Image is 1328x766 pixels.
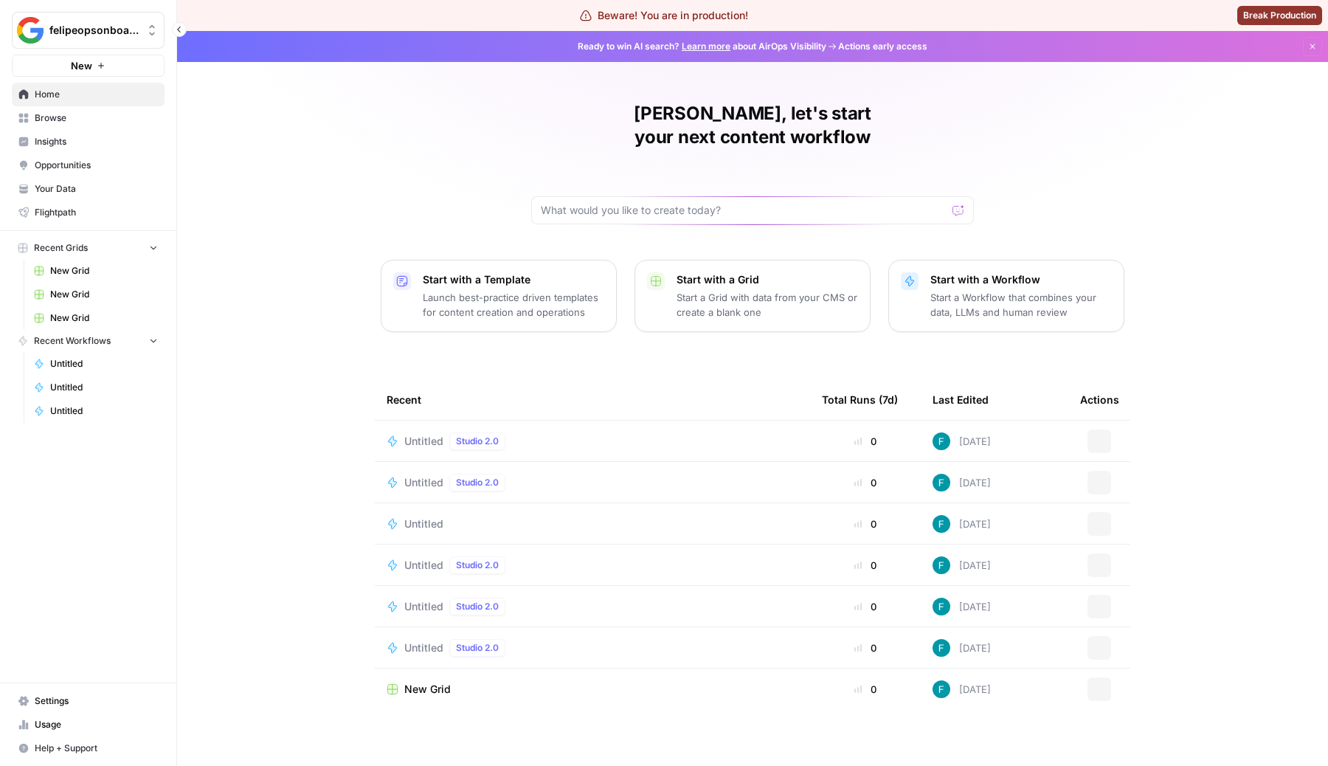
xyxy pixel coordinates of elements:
span: Usage [35,718,158,731]
span: Browse [35,111,158,125]
div: [DATE] [933,598,991,615]
p: Start with a Workflow [930,272,1112,287]
a: Learn more [682,41,730,52]
div: [DATE] [933,432,991,450]
div: [DATE] [933,680,991,698]
span: Help + Support [35,742,158,755]
div: 0 [822,434,909,449]
span: Untitled [50,404,158,418]
div: [DATE] [933,556,991,574]
button: New [12,55,165,77]
div: 0 [822,641,909,655]
a: New Grid [27,306,165,330]
span: New Grid [50,311,158,325]
div: [DATE] [933,515,991,533]
button: Workspace: felipeopsonboarding [12,12,165,49]
button: Start with a TemplateLaunch best-practice driven templates for content creation and operations [381,260,617,332]
a: New Grid [27,259,165,283]
a: Your Data [12,177,165,201]
span: Settings [35,694,158,708]
span: New Grid [50,288,158,301]
a: UntitledStudio 2.0 [387,432,798,450]
p: Launch best-practice driven templates for content creation and operations [423,290,604,320]
div: Last Edited [933,379,989,420]
span: Ready to win AI search? about AirOps Visibility [578,40,826,53]
p: Start with a Template [423,272,604,287]
button: Recent Grids [12,237,165,259]
img: 3qwd99qm5jrkms79koxglshcff0m [933,639,950,657]
span: Break Production [1243,9,1316,22]
p: Start a Workflow that combines your data, LLMs and human review [930,290,1112,320]
img: 3qwd99qm5jrkms79koxglshcff0m [933,515,950,533]
p: Start a Grid with data from your CMS or create a blank one [677,290,858,320]
span: Untitled [404,558,443,573]
span: Recent Grids [34,241,88,255]
span: Untitled [404,599,443,614]
span: Untitled [404,475,443,490]
a: Browse [12,106,165,130]
button: Help + Support [12,736,165,760]
a: Insights [12,130,165,153]
a: Settings [12,689,165,713]
span: Recent Workflows [34,334,111,348]
span: Studio 2.0 [456,600,499,613]
span: Your Data [35,182,158,196]
button: Recent Workflows [12,330,165,352]
img: 3qwd99qm5jrkms79koxglshcff0m [933,598,950,615]
a: Untitled [27,352,165,376]
div: [DATE] [933,639,991,657]
div: [DATE] [933,474,991,491]
div: Beware! You are in production! [580,8,748,23]
img: 3qwd99qm5jrkms79koxglshcff0m [933,556,950,574]
a: Usage [12,713,165,736]
button: Start with a WorkflowStart a Workflow that combines your data, LLMs and human review [888,260,1124,332]
div: 0 [822,599,909,614]
a: New Grid [387,682,798,697]
a: UntitledStudio 2.0 [387,639,798,657]
span: New [71,58,92,73]
a: UntitledStudio 2.0 [387,474,798,491]
a: UntitledStudio 2.0 [387,556,798,574]
img: 3qwd99qm5jrkms79koxglshcff0m [933,680,950,698]
span: Flightpath [35,206,158,219]
a: Home [12,83,165,106]
span: New Grid [404,682,451,697]
span: Studio 2.0 [456,559,499,572]
img: 3qwd99qm5jrkms79koxglshcff0m [933,432,950,450]
a: New Grid [27,283,165,306]
span: Insights [35,135,158,148]
a: Opportunities [12,153,165,177]
div: 0 [822,517,909,531]
span: Untitled [404,434,443,449]
a: Flightpath [12,201,165,224]
span: New Grid [50,264,158,277]
span: Untitled [50,357,158,370]
span: Untitled [404,641,443,655]
span: Home [35,88,158,101]
span: Studio 2.0 [456,641,499,655]
span: Untitled [404,517,443,531]
a: UntitledStudio 2.0 [387,598,798,615]
p: Start with a Grid [677,272,858,287]
div: Total Runs (7d) [822,379,898,420]
button: Break Production [1237,6,1322,25]
span: Actions early access [838,40,927,53]
div: 0 [822,682,909,697]
span: Studio 2.0 [456,435,499,448]
button: Start with a GridStart a Grid with data from your CMS or create a blank one [634,260,871,332]
span: Opportunities [35,159,158,172]
h1: [PERSON_NAME], let's start your next content workflow [531,102,974,149]
input: What would you like to create today? [541,203,947,218]
div: Recent [387,379,798,420]
div: 0 [822,475,909,490]
span: Untitled [50,381,158,394]
a: Untitled [27,399,165,423]
div: Actions [1080,379,1119,420]
img: 3qwd99qm5jrkms79koxglshcff0m [933,474,950,491]
span: felipeopsonboarding [49,23,139,38]
div: 0 [822,558,909,573]
a: Untitled [27,376,165,399]
img: felipeopsonboarding Logo [17,17,44,44]
span: Studio 2.0 [456,476,499,489]
a: Untitled [387,517,798,531]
